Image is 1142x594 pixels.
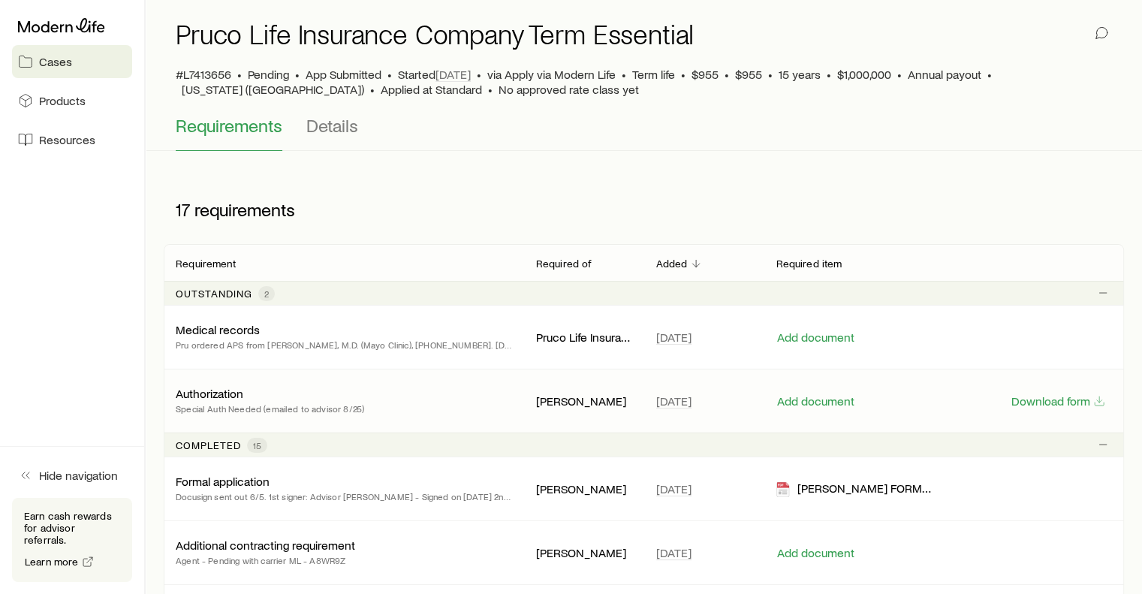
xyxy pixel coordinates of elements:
p: Authorization [176,386,243,401]
span: 17 [176,199,190,220]
span: • [488,82,493,97]
p: Outstanding [176,288,252,300]
span: Applied at Standard [381,82,482,97]
div: Earn cash rewards for advisor referrals.Learn more [12,498,132,582]
p: Started [398,67,471,82]
span: • [827,67,831,82]
span: • [295,67,300,82]
p: Completed [176,439,241,451]
p: Formal application [176,474,270,489]
span: Products [39,93,86,108]
button: Add document [776,394,854,409]
p: Pending [248,67,289,82]
span: 15 [253,439,261,451]
p: Agent - Pending with carrier ML - A8WR9Z [176,553,355,568]
span: 15 years [779,67,821,82]
p: Required of [536,258,592,270]
span: [DATE] [656,330,692,345]
p: Special Auth Needed (emailed to advisor 8/25) [176,401,364,416]
button: Add document [776,330,854,345]
p: Pru ordered APS from [PERSON_NAME], M.D. (Mayo Clinic), [PHONE_NUMBER]. [DATE]: Special auth needed [176,337,512,352]
span: [DATE] [656,393,692,409]
span: requirements [194,199,295,220]
span: No approved rate class yet [499,82,639,97]
span: [US_STATE] ([GEOGRAPHIC_DATA]) [182,82,364,97]
span: $1,000,000 [837,67,891,82]
p: Added [656,258,688,270]
p: Pruco Life Insurance Company [536,330,632,345]
span: • [237,67,242,82]
span: #L7413656 [176,67,231,82]
a: Cases [12,45,132,78]
span: • [370,82,375,97]
p: Additional contracting requirement [176,538,355,553]
p: [PERSON_NAME] [536,481,632,496]
span: • [897,67,902,82]
button: Download form [1011,394,1106,409]
span: [DATE] [656,481,692,496]
span: $955 [692,67,719,82]
span: Resources [39,132,95,147]
span: via Apply via Modern Life [487,67,616,82]
span: • [768,67,773,82]
span: [DATE] [656,545,692,560]
span: Learn more [25,556,79,567]
span: App Submitted [306,67,381,82]
span: • [477,67,481,82]
span: • [987,67,992,82]
span: • [681,67,686,82]
span: Requirements [176,115,282,136]
p: Earn cash rewards for advisor referrals. [24,510,120,546]
p: [PERSON_NAME] [536,545,632,560]
h1: Pruco Life Insurance Company Term Essential [176,19,694,49]
p: [PERSON_NAME] [536,393,632,409]
a: Products [12,84,132,117]
button: Add document [776,546,854,560]
p: Required item [776,258,842,270]
span: Term life [632,67,675,82]
span: Cases [39,54,72,69]
a: Resources [12,123,132,156]
div: Application details tabs [176,115,1112,151]
span: • [622,67,626,82]
span: • [725,67,729,82]
span: Hide navigation [39,468,118,483]
p: Docusign sent out 6/5. 1st signer: Advisor [PERSON_NAME] - Signed on [DATE] 2nd signer: [PERSON_N... [176,489,512,504]
div: [PERSON_NAME] FORMAL APP-Prudential [776,481,932,498]
span: Details [306,115,358,136]
span: [DATE] [435,67,471,82]
span: Annual payout [908,67,981,82]
p: Requirement [176,258,236,270]
span: $955 [735,67,762,82]
button: Hide navigation [12,459,132,492]
p: Medical records [176,322,260,337]
span: 2 [264,288,269,300]
span: • [387,67,392,82]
